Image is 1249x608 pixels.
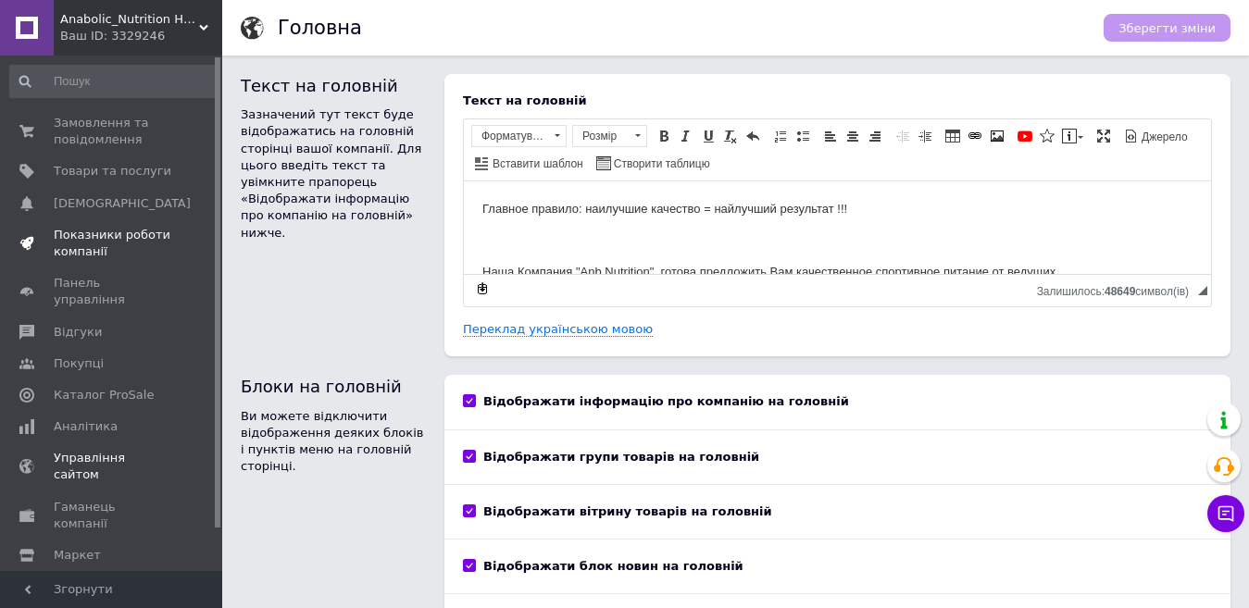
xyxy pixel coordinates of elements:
a: Жирний (Ctrl+B) [654,126,674,146]
a: По центру [843,126,863,146]
span: Потягніть для зміни розмірів [1198,286,1207,295]
h1: Головна [278,17,362,39]
span: Управління сайтом [54,450,171,483]
span: Форматування [472,126,548,146]
span: Аналітика [54,418,118,435]
a: Курсив (Ctrl+I) [676,126,696,146]
a: Вставити/видалити маркований список [793,126,813,146]
iframe: Редактор, A69F1BEB-9C60-4199-A9F8-A8251C5DCCB9 [464,181,1211,274]
a: Розмір [572,125,647,147]
span: Покупці [54,355,104,372]
button: Чат з покупцем [1207,495,1244,532]
a: Вставити іконку [1037,126,1057,146]
p: Зазначений тут текст буде відображатись на головній сторінці вашої компанії. Для цього введіть те... [241,106,426,242]
a: Джерело [1121,126,1191,146]
a: Вставити повідомлення [1059,126,1086,146]
div: Кiлькiсть символiв [1037,280,1198,298]
div: Текст на головній [463,93,1212,109]
a: Підкреслений (Ctrl+U) [698,126,718,146]
a: Максимізувати [1093,126,1114,146]
a: Форматування [471,125,567,147]
span: 48649 [1105,285,1135,298]
a: По правому краю [865,126,885,146]
span: Розмір [573,126,629,146]
b: Відображати вітрину товарів на головній [483,504,772,518]
a: Створити таблицю [593,153,713,173]
span: Джерело [1139,130,1188,145]
h2: Блоки на головній [241,375,426,398]
span: Вставити шаблон [490,156,583,172]
b: Відображати блок новин на головній [483,559,743,573]
a: Зробити резервну копію зараз [472,279,493,299]
a: Збільшити відступ [915,126,935,146]
span: Замовлення та повідомлення [54,115,171,148]
span: [DEMOGRAPHIC_DATA] [54,195,191,212]
span: Anabolic_Nutrition Найкращий магазин спортивного харчування та вітамінів [60,11,199,28]
span: Показники роботи компанії [54,227,171,260]
a: Зменшити відступ [893,126,913,146]
b: Відображати інформацію про компанію на головній [483,394,849,408]
a: Зображення [987,126,1007,146]
span: Каталог ProSale [54,387,154,403]
span: Створити таблицю [611,156,710,172]
p: Наша Компания "Anb.Nutrition", готова предложить Вам качественное спортивное питание от ведущих [... [19,81,729,120]
p: Ви можете відключити відображення деяких блоків і пунктів меню на головній сторінці. [241,408,426,476]
h2: Текст на головній [241,74,426,97]
input: Пошук [9,65,219,98]
a: Повернути (Ctrl+Z) [743,126,763,146]
span: Панель управління [54,275,171,308]
span: Маркет [54,547,101,564]
a: Додати відео з YouTube [1015,126,1035,146]
a: Видалити форматування [720,126,741,146]
div: Ваш ID: 3329246 [60,28,222,44]
a: Вставити/видалити нумерований список [770,126,791,146]
span: Гаманець компанії [54,499,171,532]
p: Главное правило: наилучшие качество = найлучший результат !!! [19,19,729,38]
span: Відгуки [54,324,102,341]
a: Вставити/Редагувати посилання (Ctrl+L) [965,126,985,146]
a: Вставити шаблон [472,153,586,173]
b: Відображати групи товарів на головній [483,450,759,464]
a: Таблиця [943,126,963,146]
span: Товари та послуги [54,163,171,180]
a: Переклад українською мовою [463,322,653,337]
a: По лівому краю [820,126,841,146]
